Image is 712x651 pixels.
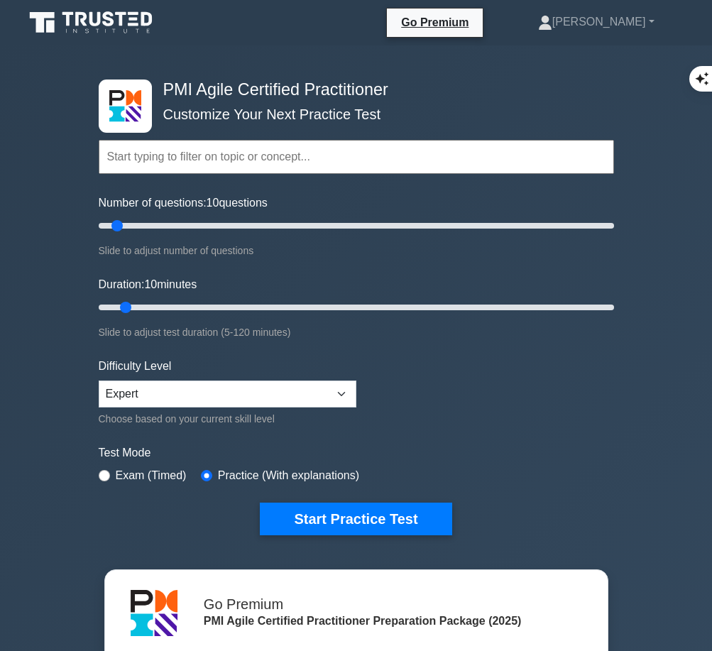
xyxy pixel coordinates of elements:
a: Go Premium [393,13,477,31]
a: [PERSON_NAME] [504,8,689,36]
span: 10 [144,278,157,290]
div: Slide to adjust number of questions [99,242,614,259]
h4: PMI Agile Certified Practitioner [158,80,544,99]
label: Duration: minutes [99,276,197,293]
label: Exam (Timed) [116,467,187,484]
button: Start Practice Test [260,503,451,535]
label: Test Mode [99,444,614,461]
span: 10 [207,197,219,209]
div: Slide to adjust test duration (5-120 minutes) [99,324,614,341]
input: Start typing to filter on topic or concept... [99,140,614,174]
div: Choose based on your current skill level [99,410,356,427]
label: Practice (With explanations) [218,467,359,484]
label: Difficulty Level [99,358,172,375]
label: Number of questions: questions [99,195,268,212]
